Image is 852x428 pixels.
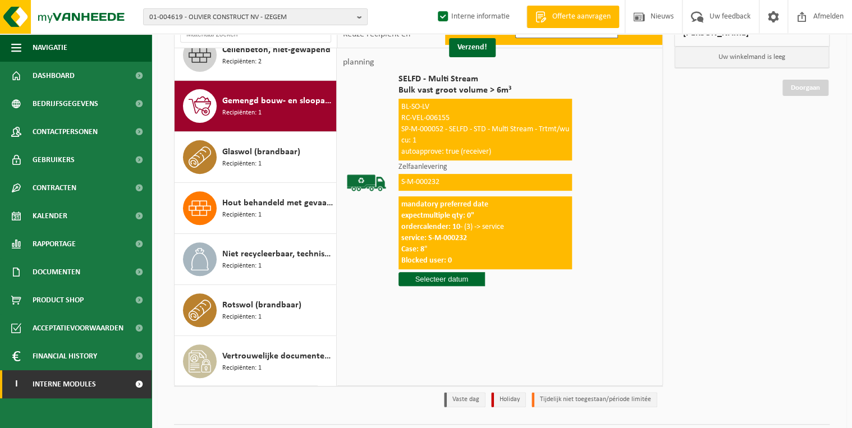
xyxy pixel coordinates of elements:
[33,258,80,286] span: Documenten
[33,230,76,258] span: Rapportage
[398,174,572,191] div: S-M-000232
[532,392,657,407] li: Tijdelijk niet toegestaan/période limitée
[401,200,488,209] strong: mandatory preferred date
[33,342,97,370] span: Financial History
[175,132,337,183] button: Glaswol (brandbaar) Recipiënten: 1
[222,363,262,374] span: Recipiënten: 1
[782,80,828,96] a: Doorgaan
[33,90,98,118] span: Bedrijfsgegevens
[180,26,331,43] input: Materiaal zoeken
[401,256,452,265] strong: Blocked user: 0
[222,196,333,210] span: Hout behandeld met gevaarlijke producten (C), treinbilzen
[222,349,333,363] span: Vertrouwelijke documenten (vernietiging - meeverbranden)
[33,286,84,314] span: Product Shop
[33,202,67,230] span: Kalender
[175,285,337,336] button: Rotswol (brandbaar) Recipiënten: 1
[222,94,333,108] span: Gemengd bouw- en sloopafval (inert en niet inert)
[149,9,352,26] span: 01-004619 - OLIVIER CONSTRUCT NV - IZEGEM
[33,118,98,146] span: Contactpersonen
[401,125,569,134] span: SP-M-000052 - SELFD - STD - Multi Stream - Trtmt/wu
[398,272,485,286] input: Selecteer datum
[526,6,619,28] a: Offerte aanvragen
[401,114,450,122] span: RC-VEL-006155
[401,223,460,231] strong: ordercalender: 10
[401,148,491,156] span: autoapprove: true (receiver)
[33,370,96,398] span: Interne modules
[401,234,467,242] strong: service: S-M-000232
[33,174,76,202] span: Contracten
[222,261,262,271] span: Recipiënten: 1
[175,30,337,81] button: Cellenbeton, niet-gewapend Recipiënten: 2
[33,314,123,342] span: Acceptatievoorwaarden
[175,234,337,285] button: Niet recycleerbaar, technisch niet verbrandbaar afval (brandbaar) Recipiënten: 1
[549,11,613,22] span: Offerte aanvragen
[337,20,446,48] div: Keuze recipiënt en planning
[222,57,262,67] span: Recipiënten: 2
[33,146,75,174] span: Gebruikers
[175,183,337,234] button: Hout behandeld met gevaarlijke producten (C), treinbilzen Recipiënten: 1
[444,392,485,407] li: Vaste dag
[401,211,474,220] strong: expectmultiple qty: 0"
[491,392,526,407] li: Holiday
[222,145,300,159] span: Glaswol (brandbaar)
[175,336,337,386] button: Vertrouwelijke documenten (vernietiging - meeverbranden) Recipiënten: 1
[398,85,572,96] span: Bulk vast groot volume > 6m³
[222,43,331,57] span: Cellenbeton, niet-gewapend
[401,103,429,111] span: BL-SO-LV
[222,210,262,220] span: Recipiënten: 1
[398,73,572,85] span: SELFD - Multi Stream
[436,8,510,25] label: Interne informatie
[222,312,262,323] span: Recipiënten: 1
[222,247,333,261] span: Niet recycleerbaar, technisch niet verbrandbaar afval (brandbaar)
[449,38,496,57] button: Verzend!
[401,136,416,145] span: cu: 1
[143,8,368,25] button: 01-004619 - OLIVIER CONSTRUCT NV - IZEGEM
[175,81,337,132] button: Gemengd bouw- en sloopafval (inert en niet inert) Recipiënten: 1
[222,159,262,169] span: Recipiënten: 1
[401,245,424,254] strong: Case: 8
[222,108,262,118] span: Recipiënten: 1
[33,62,75,90] span: Dashboard
[398,196,572,269] div: - (3) -> service "
[11,370,21,398] span: I
[33,34,67,62] span: Navigatie
[398,163,572,171] p: Zelfaanlevering
[675,47,829,68] p: Uw winkelmand is leeg
[222,298,301,312] span: Rotswol (brandbaar)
